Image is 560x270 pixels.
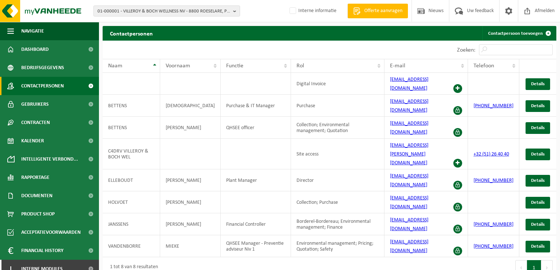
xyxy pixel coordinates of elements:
span: Details [531,244,545,249]
td: Financial Controller [221,213,291,235]
a: +32 (51) 26 40 40 [474,151,509,157]
a: [PHONE_NUMBER] [474,222,513,227]
a: [EMAIL_ADDRESS][DOMAIN_NAME] [390,121,428,135]
td: JANSSENS [103,213,160,235]
a: Offerte aanvragen [347,4,408,18]
span: Contactpersonen [21,77,64,95]
span: Product Shop [21,205,55,223]
label: Interne informatie [288,5,336,16]
span: Details [531,152,545,157]
span: E-mail [390,63,405,69]
a: [EMAIL_ADDRESS][DOMAIN_NAME] [390,217,428,232]
a: Contactpersoon toevoegen [482,26,556,41]
span: Naam [108,63,122,69]
span: Gebruikers [21,95,49,113]
a: [EMAIL_ADDRESS][DOMAIN_NAME] [390,239,428,254]
td: VANDENBORRE [103,235,160,257]
span: Telefoon [474,63,494,69]
td: [DEMOGRAPHIC_DATA] [160,95,221,117]
span: Offerte aanvragen [362,7,404,15]
a: [EMAIL_ADDRESS][DOMAIN_NAME] [390,77,428,91]
td: Collection; Purchase [291,191,384,213]
span: Navigatie [21,22,44,40]
td: BETTENS [103,95,160,117]
span: Rol [296,63,304,69]
span: Details [531,178,545,183]
span: Details [531,125,545,130]
td: Borderel-Bordereau; Environmental management; Finance [291,213,384,235]
td: C4DRV VILLEROY & BOCH WEL [103,139,160,169]
span: Rapportage [21,168,49,187]
span: Financial History [21,241,63,260]
span: Kalender [21,132,44,150]
td: QHSEE Manager - Preventie adviseur Niv 1 [221,235,291,257]
a: [EMAIL_ADDRESS][DOMAIN_NAME] [390,195,428,210]
td: Plant Manager [221,169,291,191]
a: Details [526,78,550,90]
td: [PERSON_NAME] [160,169,221,191]
a: Details [526,175,550,187]
td: HOLVOET [103,191,160,213]
span: Details [531,200,545,205]
h2: Contactpersonen [103,26,160,40]
button: 01-000001 - VILLEROY & BOCH WELLNESS NV - 8800 ROESELARE, POPULIERSTRAAT 1 [93,5,240,16]
td: Purchase & IT Manager [221,95,291,117]
a: Details [526,100,550,112]
span: Dashboard [21,40,49,59]
span: Intelligente verbond... [21,150,78,168]
span: Bedrijfsgegevens [21,59,64,77]
td: Purchase [291,95,384,117]
td: Director [291,169,384,191]
span: Details [531,82,545,86]
span: Contracten [21,113,50,132]
td: Digital Invoice [291,73,384,95]
a: [EMAIL_ADDRESS][PERSON_NAME][DOMAIN_NAME] [390,143,428,166]
td: QHSEE officer [221,117,291,139]
span: 01-000001 - VILLEROY & BOCH WELLNESS NV - 8800 ROESELARE, POPULIERSTRAAT 1 [97,6,230,17]
td: BETTENS [103,117,160,139]
span: Voornaam [166,63,190,69]
a: Details [526,149,550,160]
td: Collection; Environmental management; Quotation [291,117,384,139]
td: Environmental management; Pricing; Quotation; Safety [291,235,384,257]
a: [EMAIL_ADDRESS][DOMAIN_NAME] [390,173,428,188]
a: [PHONE_NUMBER] [474,178,513,183]
td: MIEKE [160,235,221,257]
a: [PHONE_NUMBER] [474,103,513,109]
a: Details [526,197,550,209]
span: Details [531,104,545,108]
td: [PERSON_NAME] [160,117,221,139]
a: [EMAIL_ADDRESS][DOMAIN_NAME] [390,99,428,113]
td: ELLEBOUDT [103,169,160,191]
span: Functie [226,63,243,69]
td: [PERSON_NAME] [160,213,221,235]
span: Details [531,222,545,227]
a: Details [526,219,550,230]
td: Site access [291,139,384,169]
td: [PERSON_NAME] [160,191,221,213]
span: Documenten [21,187,52,205]
label: Zoeken: [457,47,475,53]
span: Acceptatievoorwaarden [21,223,81,241]
a: Details [526,122,550,134]
a: [PHONE_NUMBER] [474,244,513,249]
a: Details [526,241,550,252]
